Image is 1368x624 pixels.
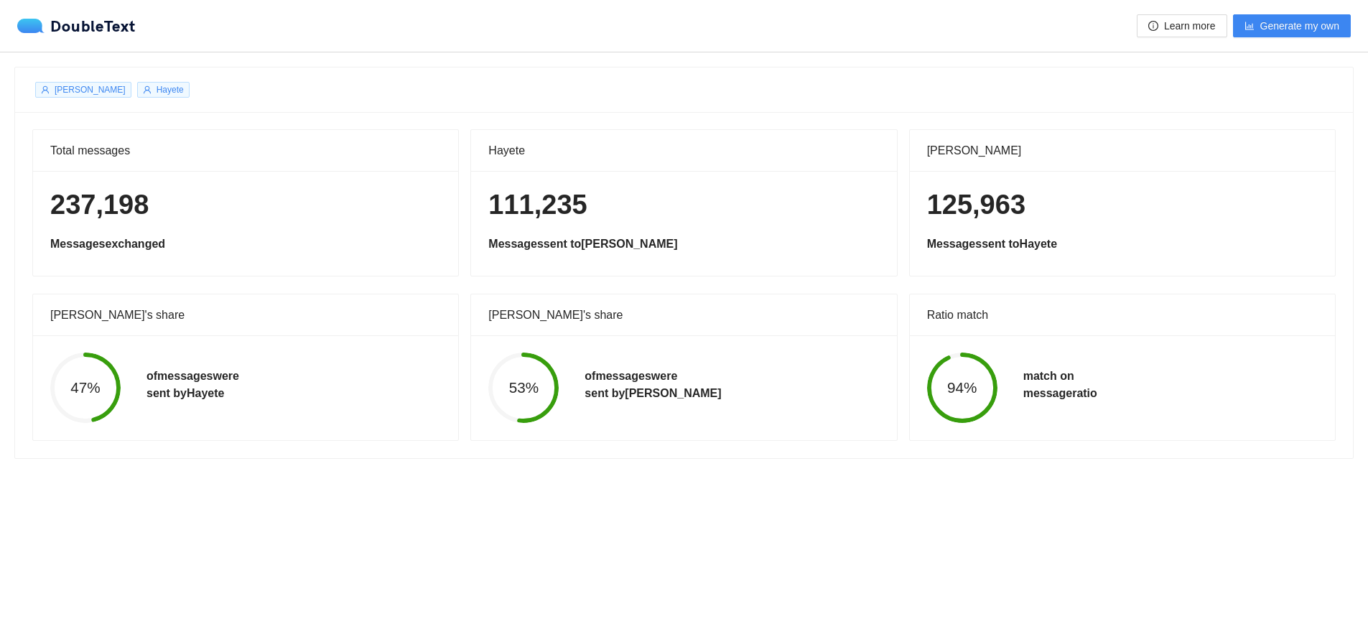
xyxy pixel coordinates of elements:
div: Total messages [50,130,441,171]
div: [PERSON_NAME]'s share [50,294,441,335]
h1: 125,963 [927,188,1318,222]
span: 53% [488,381,559,396]
div: Hayete [488,130,879,171]
div: Ratio match [927,294,1318,335]
a: logoDoubleText [17,19,136,33]
span: user [143,85,152,94]
span: Learn more [1164,18,1216,34]
div: [PERSON_NAME] [927,130,1318,171]
a: info-circleLearn more [1137,20,1227,32]
button: info-circleLearn more [1137,14,1227,37]
h5: match on message ratio [1023,368,1097,402]
h1: 237,198 [50,188,441,222]
h1: 111,235 [488,188,879,222]
h5: Messages sent to [PERSON_NAME] [488,236,879,253]
span: user [41,85,50,94]
span: [PERSON_NAME] [55,85,126,95]
img: logo [17,19,50,33]
button: bar-chartGenerate my own [1233,14,1351,37]
span: Hayete [157,85,184,95]
span: 94% [927,381,997,396]
h5: Messages exchanged [50,236,441,253]
span: bar-chart [1244,21,1255,32]
h5: Messages sent to Hayete [927,236,1318,253]
div: [PERSON_NAME]'s share [488,294,879,335]
span: Generate my own [1260,18,1340,34]
div: DoubleText [17,19,136,33]
h5: of messages were sent by Hayete [146,368,239,402]
span: info-circle [1148,21,1158,32]
h5: of messages were sent by [PERSON_NAME] [585,368,721,402]
span: 47% [50,381,121,396]
a: bar-chartGenerate my own [1233,20,1351,32]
